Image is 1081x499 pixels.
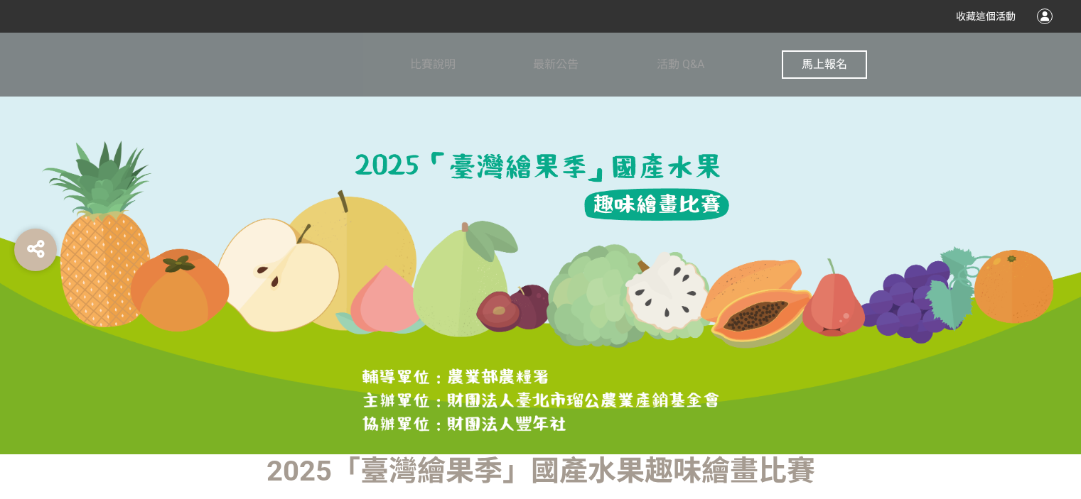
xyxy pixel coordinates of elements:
h1: 2025「臺灣繪果季」國產水果趣味繪畫比賽 [185,454,896,488]
button: 馬上報名 [782,50,867,79]
a: 比賽說明 [410,33,456,97]
span: 收藏這個活動 [956,11,1016,22]
a: 活動 Q&A [657,33,704,97]
span: 活動 Q&A [657,57,704,71]
span: 最新公告 [533,57,579,71]
a: 最新公告 [533,33,579,97]
span: 馬上報名 [802,57,847,71]
img: 2025「臺灣繪果季」國產水果趣味繪畫比賽 [328,137,754,350]
span: 比賽說明 [410,57,456,71]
